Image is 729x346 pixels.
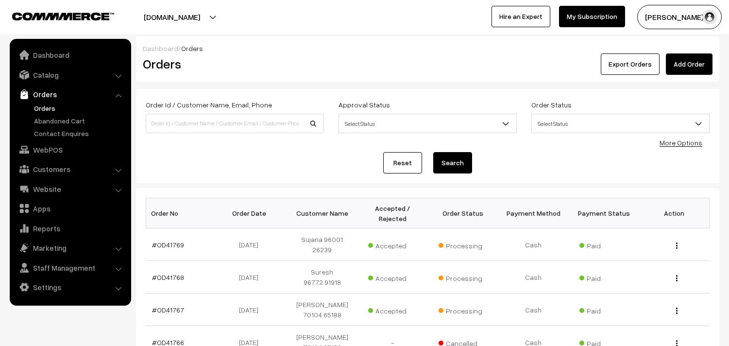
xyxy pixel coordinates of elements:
img: user [702,10,717,24]
img: COMMMERCE [12,13,114,20]
th: Customer Name [287,198,357,228]
td: Sujana 96001 26239 [287,228,357,261]
label: Order Status [531,100,572,110]
a: Dashboard [143,44,178,52]
th: Order Date [217,198,287,228]
a: Website [12,180,128,198]
span: Paid [579,238,628,251]
a: Customers [12,160,128,178]
td: Cash [498,261,569,294]
a: Apps [12,200,128,217]
a: WebPOS [12,141,128,158]
img: Menu [676,275,678,281]
span: Processing [439,271,487,283]
input: Order Id / Customer Name / Customer Email / Customer Phone [146,114,324,133]
th: Payment Status [569,198,639,228]
a: Contact Enquires [32,128,128,138]
span: Processing [439,238,487,251]
label: Order Id / Customer Name, Email, Phone [146,100,272,110]
a: Reset [383,152,422,173]
a: #OD41769 [152,241,184,249]
span: Accepted [368,271,417,283]
span: Select Status [532,115,709,132]
th: Order Status [428,198,498,228]
label: Approval Status [339,100,390,110]
div: / [143,43,712,53]
td: Cash [498,294,569,326]
td: Suresh 96772 91918 [287,261,357,294]
a: More Options [660,138,702,147]
a: Staff Management [12,259,128,277]
h2: Orders [143,56,323,71]
th: Order No [146,198,217,228]
td: [DATE] [217,261,287,294]
span: Select Status [339,114,517,133]
span: Paid [579,271,628,283]
button: Export Orders [601,53,660,75]
span: Select Status [531,114,710,133]
a: #OD41767 [152,306,184,314]
span: Processing [439,303,487,316]
a: Catalog [12,66,128,84]
a: Dashboard [12,46,128,64]
a: Abandoned Cart [32,116,128,126]
span: Accepted [368,238,417,251]
a: Orders [12,86,128,103]
a: Settings [12,278,128,296]
a: Hire an Expert [492,6,550,27]
a: COMMMERCE [12,10,97,21]
td: [PERSON_NAME] 70104 65188 [287,294,357,326]
td: [DATE] [217,228,287,261]
a: Orders [32,103,128,113]
th: Payment Method [498,198,569,228]
a: Add Order [666,53,712,75]
th: Action [639,198,710,228]
img: Menu [676,242,678,249]
a: My Subscription [559,6,625,27]
a: #OD41768 [152,273,184,281]
span: Orders [181,44,203,52]
a: Marketing [12,239,128,257]
td: [DATE] [217,294,287,326]
a: Reports [12,220,128,237]
button: [DOMAIN_NAME] [110,5,234,29]
th: Accepted / Rejected [357,198,428,228]
img: Menu [676,308,678,314]
span: Accepted [368,303,417,316]
td: Cash [498,228,569,261]
button: [PERSON_NAME] s… [637,5,722,29]
span: Select Status [339,115,516,132]
button: Search [433,152,472,173]
span: Paid [579,303,628,316]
